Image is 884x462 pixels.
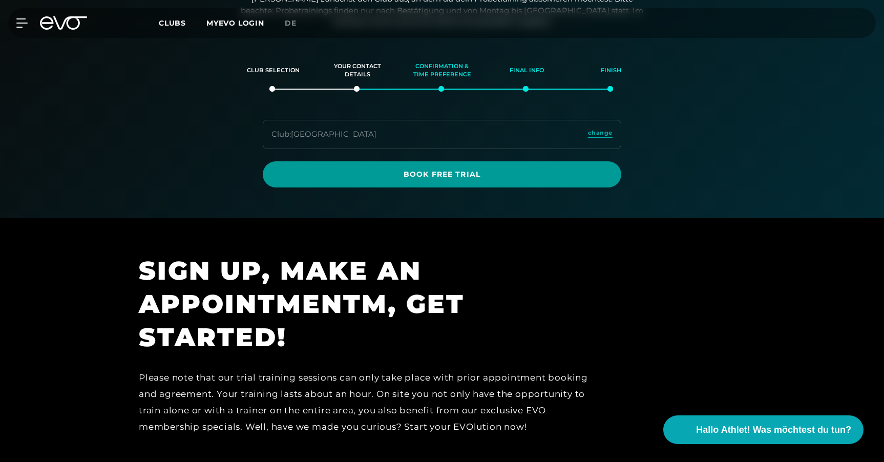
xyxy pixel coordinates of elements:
[696,423,851,437] span: Hallo Athlet! Was möchtest du tun?
[263,161,621,187] a: Book Free Trial
[582,57,641,85] div: Finish
[663,415,864,444] button: Hallo Athlet! Was möchtest du tun?
[285,18,297,28] span: de
[139,369,600,435] div: Please note that our trial training sessions can only take place with prior appointment booking a...
[285,17,309,29] a: de
[244,57,303,85] div: Club selection
[497,57,556,85] div: Final info
[588,129,613,140] a: change
[328,57,387,85] div: Your contact details
[287,169,597,180] span: Book Free Trial
[413,57,472,85] div: Confirmation & time preference
[159,18,206,28] a: Clubs
[206,18,264,28] a: MYEVO LOGIN
[588,129,613,137] span: change
[139,254,600,354] h1: SIGN UP, MAKE AN APPOINTMENTM, GET STARTED!
[271,129,376,140] div: Club : [GEOGRAPHIC_DATA]
[159,18,186,28] span: Clubs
